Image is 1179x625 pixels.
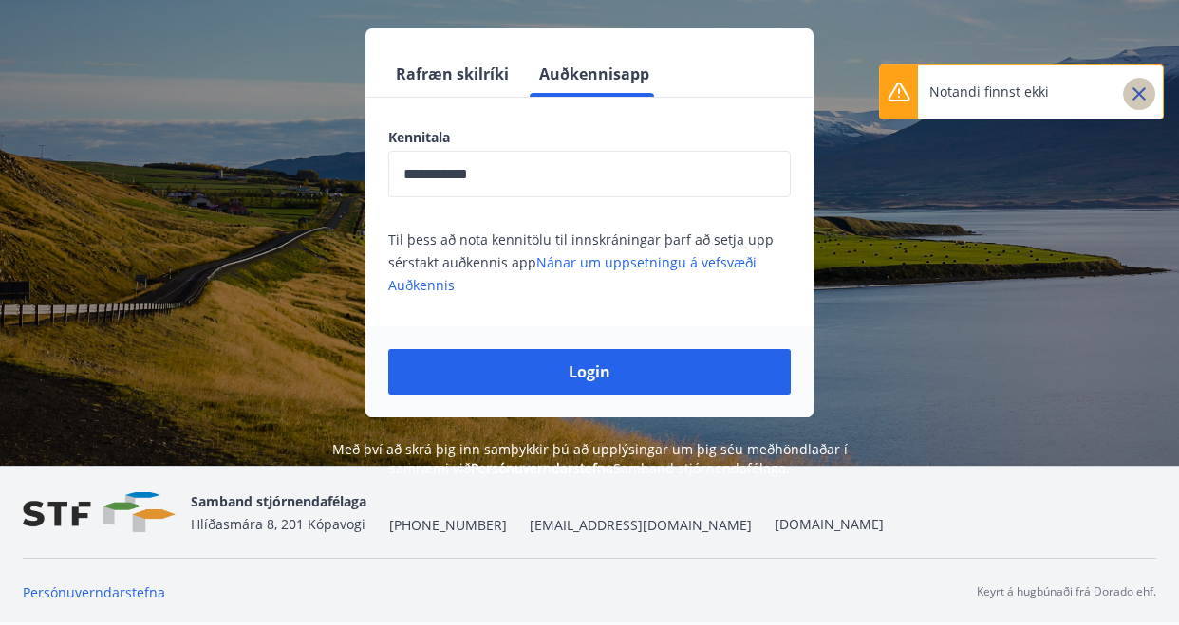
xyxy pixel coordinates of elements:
[388,128,791,147] label: Kennitala
[471,459,613,477] a: Persónuverndarstefna
[530,516,752,535] span: [EMAIL_ADDRESS][DOMAIN_NAME]
[977,583,1156,600] p: Keyrt á hugbúnaði frá Dorado ehf.
[191,492,366,510] span: Samband stjórnendafélaga
[389,516,507,535] span: [PHONE_NUMBER]
[23,583,165,601] a: Persónuverndarstefna
[332,440,848,477] span: Með því að skrá þig inn samþykkir þú að upplýsingar um þig séu meðhöndlaðar í samræmi við Samband...
[1123,78,1155,110] button: Close
[532,51,657,97] button: Auðkennisapp
[191,515,365,533] span: Hlíðasmára 8, 201 Kópavogi
[388,230,774,294] span: Til þess að nota kennitölu til innskráningar þarf að setja upp sérstakt auðkennis app
[388,51,516,97] button: Rafræn skilríki
[23,492,176,533] img: vjCaq2fThgY3EUYqSgpjEiBg6WP39ov69hlhuPVN.png
[775,515,884,533] a: [DOMAIN_NAME]
[929,83,1049,101] p: Notandi finnst ekki
[388,349,791,395] button: Login
[388,253,757,294] a: Nánar um uppsetningu á vefsvæði Auðkennis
